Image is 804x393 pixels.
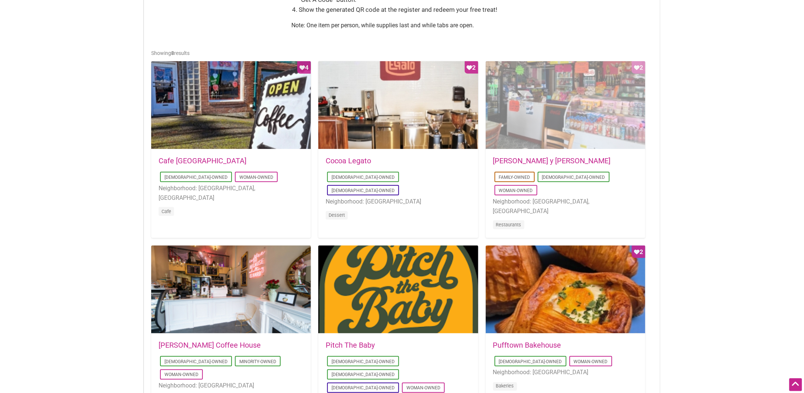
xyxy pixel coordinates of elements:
a: Woman-Owned [574,359,608,364]
a: [DEMOGRAPHIC_DATA]-Owned [499,359,562,364]
a: [PERSON_NAME] y [PERSON_NAME] [493,156,611,165]
a: Cocoa Legato [326,156,371,165]
li: Neighborhood: [GEOGRAPHIC_DATA] [326,197,471,206]
li: Neighborhood: [GEOGRAPHIC_DATA], [GEOGRAPHIC_DATA] [159,184,304,202]
a: Restaurants [496,222,521,227]
a: [DEMOGRAPHIC_DATA]-Owned [332,175,395,180]
span: Showing results [151,50,190,56]
li: Show the generated QR code at the register and redeem your free treat! [299,5,513,15]
a: Woman-Owned [406,386,440,391]
li: Neighborhood: [GEOGRAPHIC_DATA], [GEOGRAPHIC_DATA] [493,197,638,216]
div: Scroll Back to Top [789,378,802,391]
a: [DEMOGRAPHIC_DATA]-Owned [332,386,395,391]
a: Woman-Owned [499,188,533,193]
a: Bakeries [496,383,514,389]
a: Woman-Owned [164,372,198,378]
b: 8 [171,50,174,56]
a: [PERSON_NAME] Coffee House [159,341,261,349]
a: [DEMOGRAPHIC_DATA]-Owned [164,175,228,180]
a: Minority-Owned [239,359,276,364]
a: Dessert [329,212,345,218]
li: Neighborhood: [GEOGRAPHIC_DATA] [493,368,638,378]
a: Woman-Owned [239,175,273,180]
a: [DEMOGRAPHIC_DATA]-Owned [164,359,228,364]
p: Note: One item per person, while supplies last and while tabs are open. [291,21,513,30]
a: [DEMOGRAPHIC_DATA]-Owned [332,188,395,193]
a: Cafe [GEOGRAPHIC_DATA] [159,156,246,165]
a: Pufftown Bakehouse [493,341,561,349]
a: [DEMOGRAPHIC_DATA]-Owned [542,175,605,180]
a: Pitch The Baby [326,341,375,349]
a: [DEMOGRAPHIC_DATA]-Owned [332,372,395,378]
a: Family-Owned [499,175,530,180]
a: [DEMOGRAPHIC_DATA]-Owned [332,359,395,364]
a: Cafe [162,209,171,214]
li: Neighborhood: [GEOGRAPHIC_DATA] [159,381,304,391]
